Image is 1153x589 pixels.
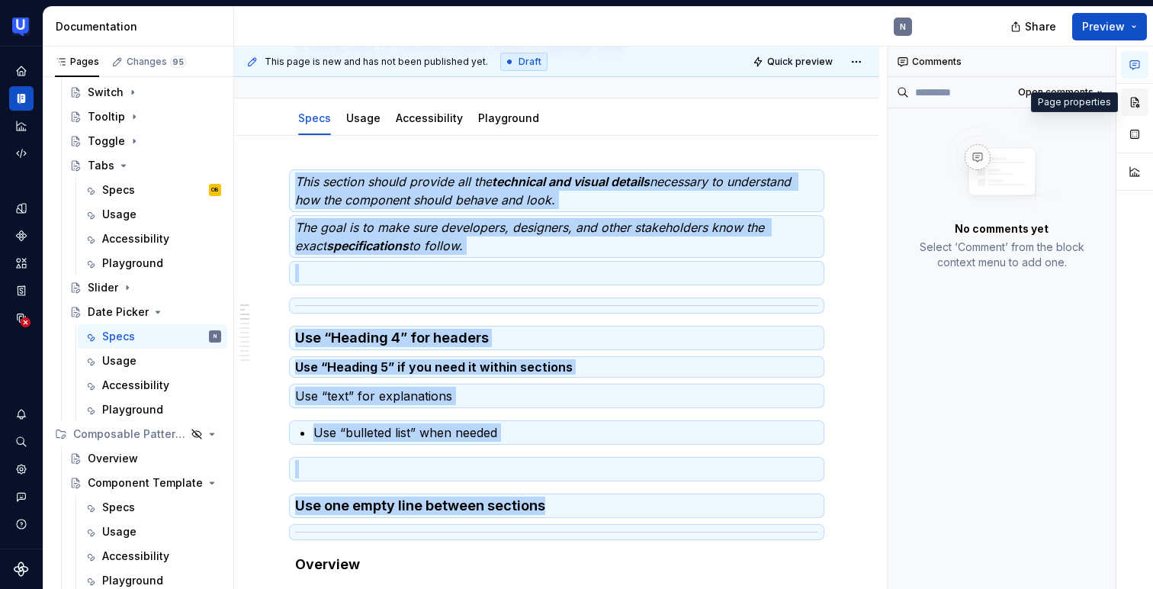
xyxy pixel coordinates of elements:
[63,275,227,300] a: Slider
[492,174,650,189] em: technical and visual details
[78,251,227,275] a: Playground
[9,114,34,138] a: Analytics
[9,402,34,426] button: Notifications
[102,402,163,417] div: Playground
[127,56,186,68] div: Changes
[767,56,833,68] span: Quick preview
[9,278,34,303] a: Storybook stories
[102,549,169,564] div: Accessibility
[88,158,114,173] div: Tabs
[63,300,227,324] a: Date Picker
[295,329,818,347] h4: Use “Heading 4” for headers
[88,475,203,491] div: Component Template
[9,86,34,111] a: Documentation
[78,202,227,227] a: Usage
[295,220,768,253] em: The goal is to make sure developers, designers, and other stakeholders know the exact
[396,111,463,124] a: Accessibility
[102,182,135,198] div: Specs
[9,484,34,509] button: Contact support
[78,397,227,422] a: Playground
[390,101,469,134] div: Accessibility
[9,196,34,220] a: Design tokens
[1072,13,1147,40] button: Preview
[102,353,136,369] div: Usage
[326,238,409,253] em: specifications
[78,178,227,202] a: SpecsOB
[78,544,227,568] a: Accessibility
[78,227,227,251] a: Accessibility
[1031,92,1118,112] div: Page properties
[409,238,463,253] em: to follow.
[1003,13,1066,40] button: Share
[78,324,227,349] a: SpecsN
[955,221,1049,237] p: No comments yet
[88,134,125,149] div: Toggle
[12,18,31,36] img: 41adf70f-fc1c-4662-8e2d-d2ab9c673b1b.png
[78,495,227,520] a: Specs
[295,555,818,574] h4: Overview
[102,573,163,588] div: Playground
[9,457,34,481] a: Settings
[346,111,381,124] a: Usage
[102,231,169,246] div: Accessibility
[63,129,227,153] a: Toggle
[88,85,124,100] div: Switch
[49,422,227,446] div: Composable Patterns
[295,387,818,405] p: Use “text” for explanations
[88,304,149,320] div: Date Picker
[1011,82,1110,103] button: Open comments
[295,174,492,189] em: This section should provide all the
[56,19,227,34] div: Documentation
[340,101,387,134] div: Usage
[63,446,227,471] a: Overview
[1025,19,1056,34] span: Share
[9,430,34,454] button: Search ⌘K
[265,56,488,68] span: This page is new and has not been published yet.
[170,56,186,68] span: 95
[211,182,219,198] div: OB
[9,141,34,166] a: Code automation
[313,423,818,442] p: Use “bulleted list” when needed
[63,471,227,495] a: Component Template
[1018,86,1094,98] span: Open comments
[63,153,227,178] a: Tabs
[102,256,163,271] div: Playground
[102,378,169,393] div: Accessibility
[63,105,227,129] a: Tooltip
[102,207,136,222] div: Usage
[472,101,545,134] div: Playground
[478,111,539,124] a: Playground
[9,251,34,275] a: Assets
[295,359,818,375] h5: Use “Heading 5” if you need it within sections
[78,373,227,397] a: Accessibility
[14,562,29,577] svg: Supernova Logo
[298,111,331,124] a: Specs
[88,280,118,295] div: Slider
[1082,19,1125,34] span: Preview
[214,329,217,344] div: N
[63,80,227,105] a: Switch
[906,240,1097,270] p: Select ‘Comment’ from the block context menu to add one.
[9,306,34,330] a: Data sources
[748,51,840,72] button: Quick preview
[88,451,138,466] div: Overview
[102,500,135,515] div: Specs
[9,59,34,83] a: Home
[73,426,186,442] div: Composable Patterns
[55,56,99,68] div: Pages
[888,47,1116,77] div: Comments
[900,21,906,33] div: N
[295,497,818,515] h4: Use one empty line between sections
[78,349,227,373] a: Usage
